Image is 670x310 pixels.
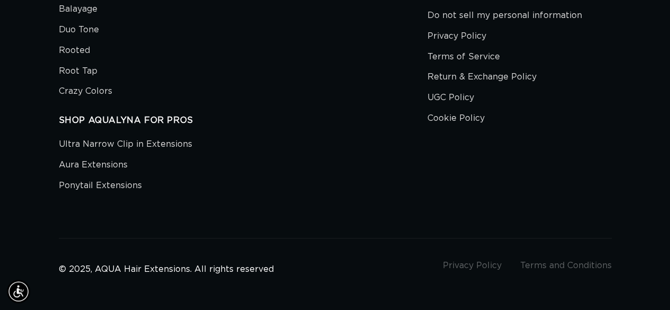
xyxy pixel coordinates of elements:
h2: SHOP AQUALYNA FOR PROS [59,115,243,126]
iframe: Chat Widget [617,259,670,310]
a: Terms of Service [427,47,500,67]
a: Rooted [59,40,90,61]
a: Root Tap [59,61,97,82]
a: Ultra Narrow Clip in Extensions [59,137,192,155]
a: Do not sell my personal information [427,5,582,26]
small: © 2025, AQUA Hair Extensions. All rights reserved [59,265,274,273]
a: Return & Exchange Policy [427,67,537,87]
div: Accessibility Menu [7,280,30,303]
a: Cookie Policy [427,108,485,129]
a: Ponytail Extensions [59,175,142,196]
a: UGC Policy [427,87,474,108]
a: Privacy Policy [427,26,486,47]
a: Crazy Colors [59,81,112,102]
a: Privacy Policy [443,261,502,270]
a: Aura Extensions [59,155,128,175]
a: Duo Tone [59,20,99,40]
a: Terms and Conditions [520,261,612,270]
